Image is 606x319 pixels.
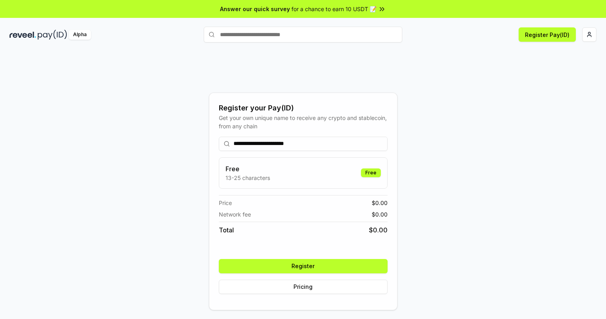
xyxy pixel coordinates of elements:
[519,27,576,42] button: Register Pay(ID)
[38,30,67,40] img: pay_id
[220,5,290,13] span: Answer our quick survey
[10,30,36,40] img: reveel_dark
[219,225,234,235] span: Total
[69,30,91,40] div: Alpha
[226,164,270,174] h3: Free
[219,210,251,218] span: Network fee
[219,280,388,294] button: Pricing
[372,199,388,207] span: $ 0.00
[219,102,388,114] div: Register your Pay(ID)
[219,199,232,207] span: Price
[369,225,388,235] span: $ 0.00
[219,259,388,273] button: Register
[291,5,376,13] span: for a chance to earn 10 USDT 📝
[372,210,388,218] span: $ 0.00
[219,114,388,130] div: Get your own unique name to receive any crypto and stablecoin, from any chain
[361,168,381,177] div: Free
[226,174,270,182] p: 13-25 characters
